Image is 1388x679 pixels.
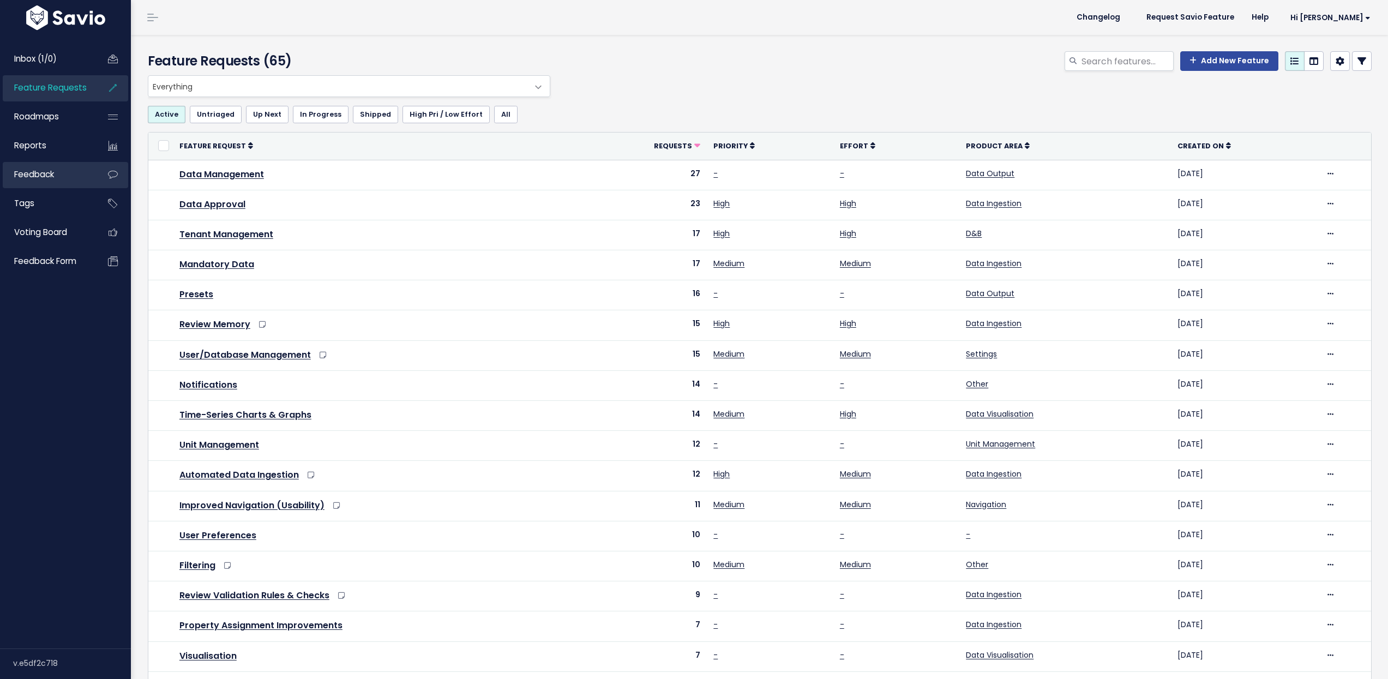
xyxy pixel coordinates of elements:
[1277,9,1379,26] a: Hi [PERSON_NAME]
[14,53,57,64] span: Inbox (1/0)
[179,619,343,632] a: Property Assignment Improvements
[966,619,1022,630] a: Data Ingestion
[1138,9,1243,26] a: Request Savio Feature
[293,106,348,123] a: In Progress
[179,499,325,512] a: Improved Navigation (Usability)
[840,438,844,449] a: -
[1171,431,1319,461] td: [DATE]
[654,141,692,151] span: Requests
[1171,611,1319,641] td: [DATE]
[575,431,707,461] td: 12
[3,220,91,245] a: Voting Board
[148,76,528,97] span: Everything
[148,106,185,123] a: Active
[179,559,215,572] a: Filtering
[14,169,54,180] span: Feedback
[190,106,242,123] a: Untriaged
[1080,51,1174,71] input: Search features...
[575,581,707,611] td: 9
[840,168,844,179] a: -
[966,141,1023,151] span: Product Area
[575,340,707,370] td: 15
[1171,220,1319,250] td: [DATE]
[575,491,707,521] td: 11
[1171,521,1319,551] td: [DATE]
[179,198,245,211] a: Data Approval
[1171,401,1319,431] td: [DATE]
[713,408,744,419] a: Medium
[840,228,856,239] a: High
[966,228,982,239] a: D&B
[713,529,718,540] a: -
[3,46,91,71] a: Inbox (1/0)
[840,141,868,151] span: Effort
[840,529,844,540] a: -
[148,51,545,71] h4: Feature Requests (65)
[179,288,213,301] a: Presets
[179,228,273,241] a: Tenant Management
[840,408,856,419] a: High
[148,106,1372,123] ul: Filter feature requests
[840,258,871,269] a: Medium
[1171,250,1319,280] td: [DATE]
[713,141,748,151] span: Priority
[3,75,91,100] a: Feature Requests
[14,226,67,238] span: Voting Board
[713,318,730,329] a: High
[713,468,730,479] a: High
[966,288,1014,299] a: Data Output
[575,250,707,280] td: 17
[840,288,844,299] a: -
[179,141,246,151] span: Feature Request
[713,168,718,179] a: -
[966,348,997,359] a: Settings
[966,318,1022,329] a: Data Ingestion
[1177,140,1231,151] a: Created On
[1171,370,1319,400] td: [DATE]
[575,190,707,220] td: 23
[23,5,108,30] img: logo-white.9d6f32f41409.svg
[179,589,329,602] a: Review Validation Rules & Checks
[3,104,91,129] a: Roadmaps
[966,198,1022,209] a: Data Ingestion
[575,641,707,671] td: 7
[246,106,289,123] a: Up Next
[179,468,299,481] a: Automated Data Ingestion
[713,348,744,359] a: Medium
[966,468,1022,479] a: Data Ingestion
[575,401,707,431] td: 14
[179,378,237,391] a: Notifications
[14,255,76,267] span: Feedback form
[713,559,744,570] a: Medium
[1180,51,1278,71] a: Add New Feature
[966,499,1006,510] a: Navigation
[966,438,1035,449] a: Unit Management
[179,438,259,451] a: Unit Management
[966,258,1022,269] a: Data Ingestion
[1177,141,1224,151] span: Created On
[1171,280,1319,310] td: [DATE]
[575,521,707,551] td: 10
[966,408,1034,419] a: Data Visualisation
[713,650,718,660] a: -
[966,378,988,389] a: Other
[713,228,730,239] a: High
[179,258,254,271] a: Mandatory Data
[575,310,707,340] td: 15
[148,75,550,97] span: Everything
[713,438,718,449] a: -
[179,529,256,542] a: User Preferences
[713,499,744,510] a: Medium
[1171,641,1319,671] td: [DATE]
[713,619,718,630] a: -
[840,348,871,359] a: Medium
[1077,14,1120,21] span: Changelog
[575,160,707,190] td: 27
[840,619,844,630] a: -
[179,140,253,151] a: Feature Request
[713,589,718,600] a: -
[575,370,707,400] td: 14
[966,529,970,540] a: -
[840,589,844,600] a: -
[966,140,1030,151] a: Product Area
